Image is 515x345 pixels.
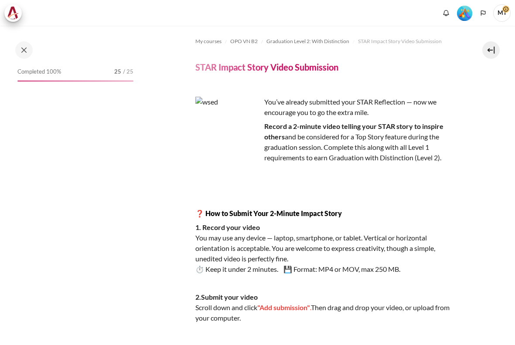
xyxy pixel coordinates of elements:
[493,4,511,22] a: User menu
[230,37,258,45] span: OPO VN B2
[195,61,338,73] h4: STAR Impact Story Video Submission
[266,37,349,45] span: Graduation Level 2: With Distinction
[266,36,349,47] a: Graduation Level 2: With Distinction
[17,68,61,76] span: Completed 100%
[114,68,121,76] span: 25
[264,122,443,141] strong: Record a 2-minute video telling your STAR story to inspire others
[477,7,490,20] button: Languages
[195,97,261,162] img: wsed
[310,303,311,311] span: .
[195,293,258,301] strong: 2.Submit your video
[7,7,19,20] img: Architeck
[195,34,453,48] nav: Navigation bar
[457,6,472,21] img: Level #5
[457,5,472,21] div: Level #5
[454,5,476,21] a: Level #5
[230,36,258,47] a: OPO VN B2
[17,81,133,81] div: 100%
[195,292,453,323] p: Scroll down and click Then drag and drop your video, or upload from your computer.
[195,97,453,118] p: You’ve already submitted your STAR Reflection — now we encourage you to go the extra mile.
[4,4,26,22] a: Architeck Architeck
[123,68,133,76] span: / 25
[440,7,453,20] div: Show notification window with no new notifications
[195,209,342,217] strong: ❓ How to Submit Your 2-Minute Impact Story
[195,223,260,231] strong: 1. Record your video
[358,36,442,47] a: STAR Impact Story Video Submission
[195,37,222,45] span: My courses
[195,36,222,47] a: My courses
[195,121,453,163] p: and be considered for a Top Story feature during the graduation session. Complete this along with...
[257,303,310,311] span: "Add submission"
[195,222,453,274] p: You may use any device — laptop, smartphone, or tablet. Vertical or horizontal orientation is acc...
[493,4,511,22] span: MT
[358,37,442,45] span: STAR Impact Story Video Submission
